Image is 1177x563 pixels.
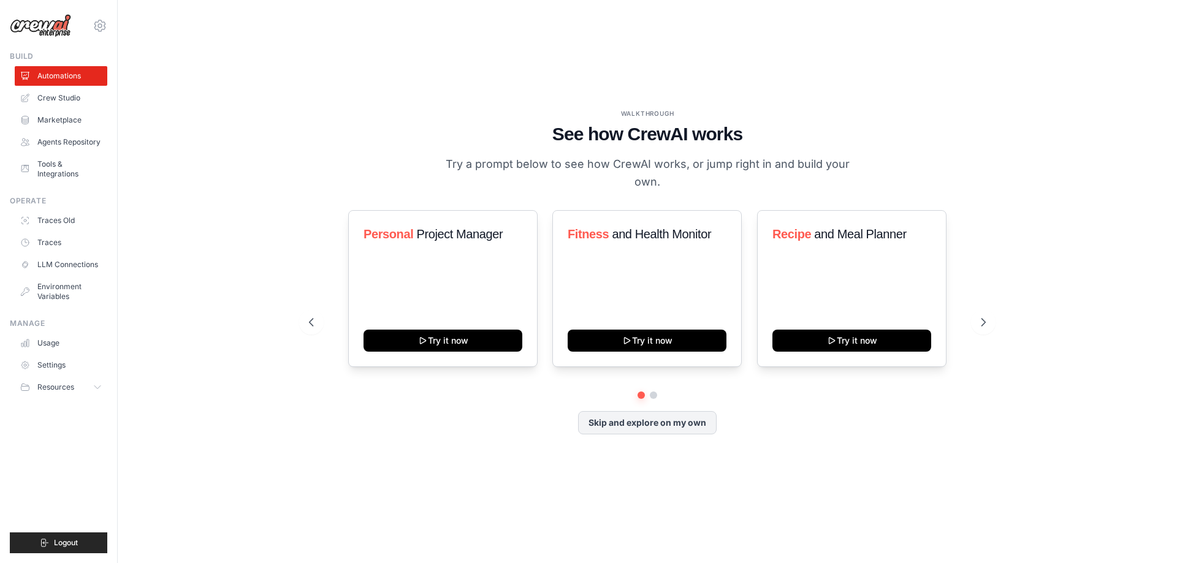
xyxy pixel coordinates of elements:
[10,196,107,206] div: Operate
[15,66,107,86] a: Automations
[309,123,986,145] h1: See how CrewAI works
[15,333,107,353] a: Usage
[10,532,107,553] button: Logout
[441,155,853,191] p: Try a prompt below to see how CrewAI works, or jump right in and build your own.
[15,277,107,306] a: Environment Variables
[10,51,107,61] div: Build
[612,227,712,241] span: and Health Monitor
[15,233,107,252] a: Traces
[15,88,107,108] a: Crew Studio
[15,255,107,274] a: LLM Connections
[814,227,906,241] span: and Meal Planner
[364,330,522,352] button: Try it now
[578,411,717,434] button: Skip and explore on my own
[54,538,78,548] span: Logout
[568,227,609,241] span: Fitness
[416,227,503,241] span: Project Manager
[15,377,107,397] button: Resources
[568,330,726,352] button: Try it now
[364,227,413,241] span: Personal
[15,110,107,130] a: Marketplace
[309,109,986,118] div: WALKTHROUGH
[10,319,107,328] div: Manage
[15,154,107,184] a: Tools & Integrations
[15,211,107,230] a: Traces Old
[15,132,107,152] a: Agents Repository
[772,330,931,352] button: Try it now
[10,14,71,37] img: Logo
[37,382,74,392] span: Resources
[772,227,811,241] span: Recipe
[15,355,107,375] a: Settings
